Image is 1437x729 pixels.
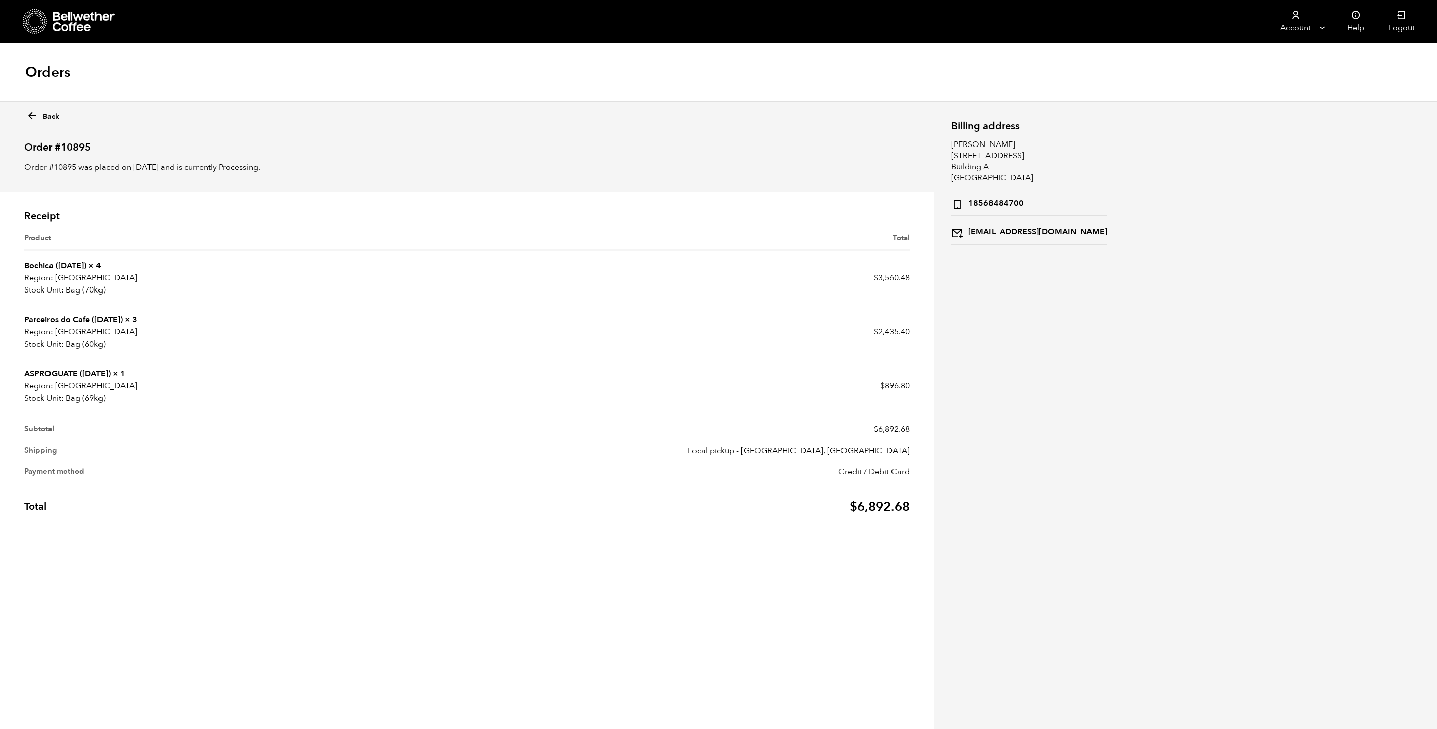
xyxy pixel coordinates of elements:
[24,338,467,350] p: Bag (60kg)
[951,120,1107,132] h2: Billing address
[850,498,910,515] span: 6,892.68
[874,326,910,337] bdi: 2,435.40
[951,196,1024,210] strong: 18568484700
[467,440,910,461] td: Local pickup - [GEOGRAPHIC_DATA], [GEOGRAPHIC_DATA]
[24,232,467,251] th: Product
[24,284,64,296] strong: Stock Unit:
[874,272,878,283] span: $
[24,314,123,325] a: Parceiros do Cafe ([DATE])
[24,260,86,271] a: Bochica ([DATE])
[951,224,1107,239] strong: [EMAIL_ADDRESS][DOMAIN_NAME]
[24,272,467,284] p: [GEOGRAPHIC_DATA]
[26,107,59,122] a: Back
[24,284,467,296] p: Bag (70kg)
[24,210,910,222] h2: Receipt
[24,440,467,461] th: Shipping
[24,482,467,521] th: Total
[24,272,53,284] strong: Region:
[874,272,910,283] bdi: 3,560.48
[24,161,910,173] p: Order #10895 was placed on [DATE] and is currently Processing.
[467,232,910,251] th: Total
[24,326,53,338] strong: Region:
[24,392,467,404] p: Bag (69kg)
[874,326,878,337] span: $
[880,380,885,392] span: $
[951,139,1107,245] address: [PERSON_NAME] [STREET_ADDRESS] Building A [GEOGRAPHIC_DATA]
[24,461,467,482] th: Payment method
[113,368,125,379] strong: × 1
[88,260,101,271] strong: × 4
[880,380,910,392] bdi: 896.80
[24,380,53,392] strong: Region:
[125,314,137,325] strong: × 3
[24,338,64,350] strong: Stock Unit:
[25,63,70,81] h1: Orders
[850,498,857,515] span: $
[24,326,467,338] p: [GEOGRAPHIC_DATA]
[24,380,467,392] p: [GEOGRAPHIC_DATA]
[24,413,467,440] th: Subtotal
[24,368,111,379] a: ASPROGUATE ([DATE])
[24,133,910,154] h2: Order #10895
[24,392,64,404] strong: Stock Unit:
[874,424,878,435] span: $
[467,461,910,482] td: Credit / Debit Card
[874,424,910,435] span: 6,892.68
